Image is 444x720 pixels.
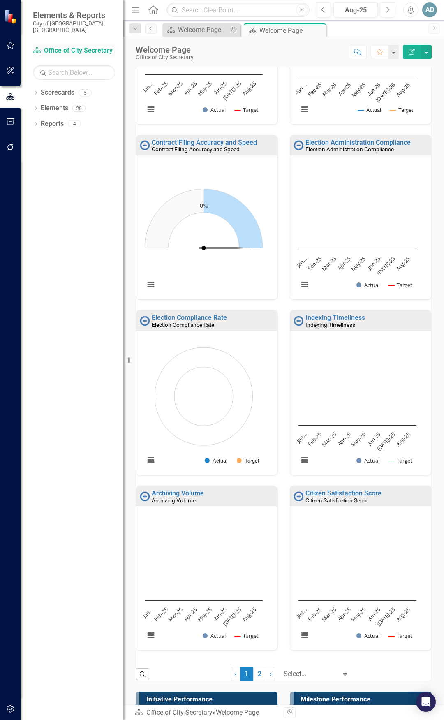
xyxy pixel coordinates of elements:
text: Jan… [294,431,308,445]
text: Mar-25 [320,431,338,448]
span: › [270,670,272,678]
img: No Information [140,316,150,326]
button: View chart menu, Chart [299,454,310,466]
text: May-25 [349,606,367,623]
small: City of [GEOGRAPHIC_DATA], [GEOGRAPHIC_DATA] [33,20,115,34]
text: May-25 [349,431,367,448]
text: 0% [200,203,208,209]
div: Welcome Page [216,708,259,716]
small: Contract Filing Accuracy and Speed [152,146,240,153]
text: Jan… [141,80,155,94]
img: No Information [294,140,303,150]
text: Aug-25 [395,82,411,98]
button: Show Actual [203,632,226,639]
text: Aug-25 [394,606,412,623]
text: Aug-25 [394,255,412,272]
div: Welcome Page [178,25,228,35]
svg: Interactive chart [141,164,267,297]
div: 5 [79,89,92,96]
text: May-25 [349,255,367,273]
button: Show Target [388,632,413,639]
div: Chart. Highcharts interactive chart. [141,339,273,473]
div: Double-Click to Edit [290,310,431,475]
text: Feb-25 [307,82,322,97]
text: Apr-25 [336,431,352,447]
text: Apr-25 [182,606,199,622]
button: Aug-25 [333,2,378,17]
div: Welcome Page [259,25,324,36]
text: [DATE]-25 [375,255,397,277]
text: Feb-25 [152,606,169,623]
div: Chart. Highcharts interactive chart. [294,514,427,648]
button: View chart menu, Chart [145,104,157,115]
text: Mar-25 [322,82,337,97]
span: Elements & Reports [33,10,115,20]
small: Indexing Timeliness [305,322,355,328]
input: Search Below... [33,65,115,80]
text: Mar-25 [166,80,184,97]
svg: Interactive chart [141,339,267,473]
button: View chart menu, Chart [145,279,157,290]
text: Jun-25 [367,82,382,97]
text: Apr-25 [337,82,352,97]
text: Aug-25 [394,431,412,448]
button: Show Actual [356,632,379,639]
div: Welcome Page [136,45,194,54]
div: Double-Click to Edit [136,135,277,300]
div: Chart. Highcharts interactive chart. [294,339,427,473]
div: 20 [72,105,86,112]
a: Citizen Satisfaction Score [305,489,382,497]
a: Contract Filing Accuracy and Speed [152,139,257,146]
svg: Interactive chart [294,514,421,648]
text: Feb-25 [152,80,169,97]
span: 1 [240,667,253,681]
small: Election Administration Compliance [305,146,394,153]
a: Election Compliance Rate [152,314,227,322]
text: Jun-25 [212,80,228,96]
div: Chart. Highcharts interactive chart. [141,514,273,648]
svg: Interactive chart [294,164,421,297]
small: Citizen Satisfaction Score [305,497,368,504]
span: ‹ [235,670,237,678]
div: Double-Click to Edit [290,135,431,300]
text: Apr-25 [336,606,352,622]
text: Mar-25 [320,255,338,272]
text: [DATE]-25 [375,606,397,627]
button: AD [422,2,437,17]
button: Show Actual [203,106,226,113]
a: Elements [41,104,68,113]
path: No value. Actual. [199,248,251,249]
button: Show Target [235,632,259,639]
text: Mar-25 [320,606,338,623]
button: Show Actual [358,107,381,113]
text: Jun-25 [365,255,382,271]
img: No Information [140,491,150,501]
div: Open Intercom Messenger [416,692,436,712]
button: View chart menu, Chart [299,104,310,115]
text: Jun-25 [365,606,382,622]
button: Show Actual [356,281,379,289]
text: Jan… [294,82,308,96]
button: Show Target [390,107,413,113]
div: Double-Click to Edit [136,310,277,475]
text: [DATE]-25 [221,80,243,102]
small: Archiving Volume [152,497,196,504]
text: [DATE]-25 [221,606,243,627]
text: Jun-25 [365,431,382,447]
input: Search ClearPoint... [166,3,310,17]
div: Aug-25 [336,5,375,15]
text: Jan… [294,255,308,269]
text: Jan… [294,606,308,620]
button: Show Actual [356,457,379,464]
text: May-25 [196,606,213,623]
svg: Interactive chart [294,339,421,473]
img: ClearPoint Strategy [4,9,19,24]
a: Office of City Secretary [146,708,213,716]
a: 2 [253,667,266,681]
button: View chart menu, Chart [299,630,310,641]
text: Feb-25 [306,606,323,623]
a: Office of City Secretary [33,46,115,56]
text: Feb-25 [306,255,323,272]
div: Chart. Highcharts interactive chart. [141,164,273,297]
div: Office of City Secretary [136,54,194,60]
